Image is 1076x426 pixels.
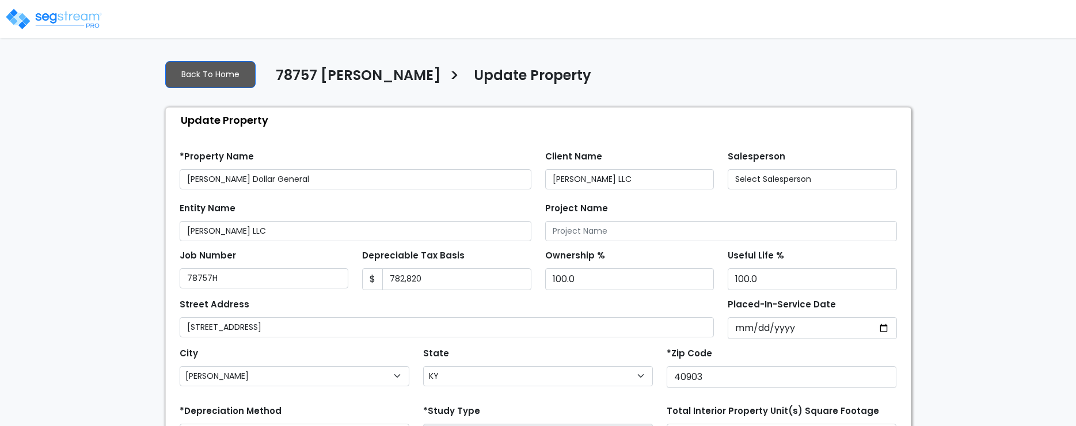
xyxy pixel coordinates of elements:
[180,202,235,215] label: Entity Name
[728,249,784,263] label: Useful Life %
[423,405,480,418] label: *Study Type
[180,221,531,241] input: Entity Name
[545,249,605,263] label: Ownership %
[667,347,712,360] label: *Zip Code
[545,268,714,290] input: Ownership
[180,249,236,263] label: Job Number
[474,67,591,87] h4: Update Property
[728,268,897,290] input: Depreciation
[545,202,608,215] label: Project Name
[180,169,531,189] input: Property Name
[267,67,441,92] a: 78757 [PERSON_NAME]
[450,66,459,89] h3: >
[165,61,256,88] a: Back To Home
[382,268,531,290] input: 0.00
[545,221,897,241] input: Project Name
[180,347,198,360] label: City
[465,67,591,92] a: Update Property
[180,317,714,337] input: Street Address
[545,169,714,189] input: Client Name
[362,249,465,263] label: Depreciable Tax Basis
[5,7,102,31] img: logo_pro_r.png
[276,67,441,87] h4: 78757 [PERSON_NAME]
[172,108,911,132] div: Update Property
[180,405,282,418] label: *Depreciation Method
[667,366,896,388] input: Zip Code
[423,347,449,360] label: State
[728,298,836,311] label: Placed-In-Service Date
[545,150,602,163] label: Client Name
[728,150,785,163] label: Salesperson
[180,150,254,163] label: *Property Name
[667,405,879,418] label: Total Interior Property Unit(s) Square Footage
[362,268,383,290] span: $
[180,298,249,311] label: Street Address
